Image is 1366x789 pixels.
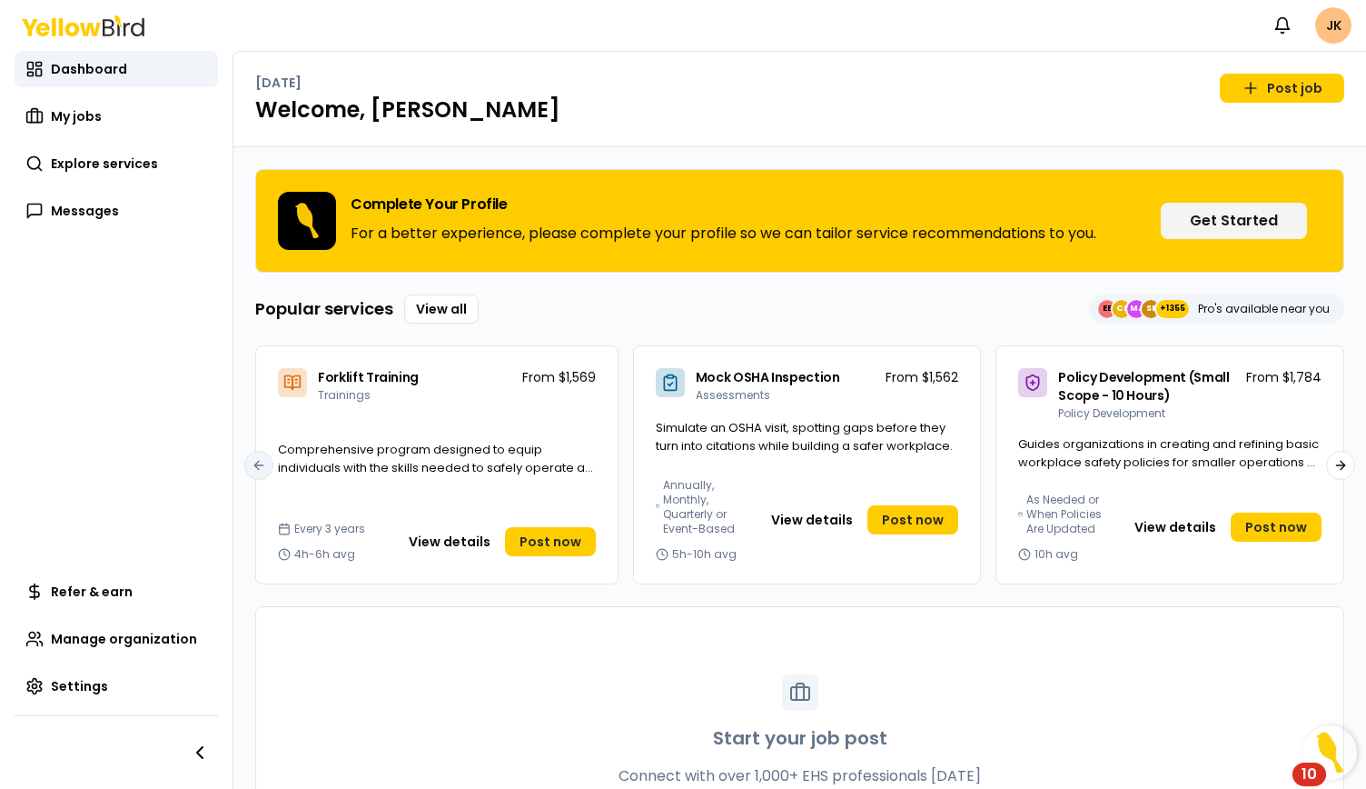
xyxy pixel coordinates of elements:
a: Post now [505,527,596,556]
span: Simulate an OSHA visit, spotting gaps before they turn into citations while building a safer work... [656,419,953,454]
a: My jobs [15,98,218,135]
h3: Popular services [255,296,393,322]
button: Open Resource Center, 10 new notifications [1302,725,1357,780]
button: View details [398,527,501,556]
span: Every 3 years [294,522,365,536]
button: View details [1123,513,1227,542]
button: View details [760,505,864,534]
span: 4h-6h avg [294,547,355,562]
span: Policy Development (Small Scope - 10 Hours) [1058,368,1229,404]
span: Assessments [696,387,770,403]
h3: Start your job post [713,725,887,751]
span: Dashboard [51,60,127,78]
a: Post job [1220,74,1344,103]
span: As Needed or When Policies Are Updated [1026,493,1108,536]
button: Get Started [1161,203,1307,239]
a: Refer & earn [15,574,218,610]
span: SE [1142,300,1160,318]
a: Post now [867,505,958,534]
div: Complete Your ProfileFor a better experience, please complete your profile so we can tailor servi... [255,169,1344,273]
span: Post now [882,511,944,529]
a: Post now [1231,513,1321,542]
span: Settings [51,677,108,695]
a: Settings [15,668,218,704]
p: For a better experience, please complete your profile so we can tailor service recommendations to... [351,223,1096,245]
span: Policy Development [1058,405,1165,421]
a: Dashboard [15,51,218,87]
span: Guides organizations in creating and refining basic workplace safety policies for smaller operati... [1018,435,1320,488]
span: Forklift Training [318,368,419,386]
a: Manage organization [15,621,218,657]
span: MJ [1127,300,1145,318]
span: CE [1113,300,1131,318]
span: Manage organization [51,630,197,648]
span: 10h avg [1034,547,1078,562]
span: Trainings [318,387,371,403]
span: Refer & earn [51,583,133,601]
a: View all [404,295,479,324]
span: My jobs [51,107,102,125]
p: Connect with over 1,000+ EHS professionals [DATE] [619,765,981,787]
span: +1355 [1160,300,1185,318]
span: Comprehensive program designed to equip individuals with the skills needed to safely operate a fo... [278,441,593,494]
p: Pro's available near you [1198,302,1330,316]
span: Explore services [51,155,158,173]
h3: Complete Your Profile [351,197,1096,212]
span: Annually, Monthly, Quarterly or Event-Based [663,478,746,536]
p: [DATE] [255,74,302,92]
a: Messages [15,193,218,229]
span: Post now [520,533,581,551]
span: Mock OSHA Inspection [696,368,840,386]
span: 5h-10h avg [672,547,737,562]
span: JK [1315,7,1351,44]
a: Explore services [15,145,218,182]
span: Messages [51,202,119,220]
span: EE [1098,300,1116,318]
p: From $1,569 [522,368,596,386]
p: From $1,784 [1246,368,1321,386]
span: Post now [1245,518,1307,536]
p: From $1,562 [886,368,958,386]
h1: Welcome, [PERSON_NAME] [255,95,1344,125]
